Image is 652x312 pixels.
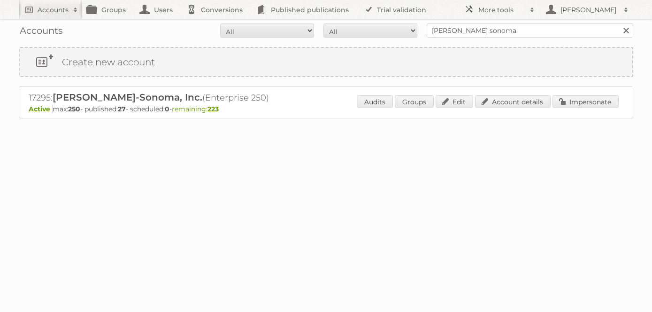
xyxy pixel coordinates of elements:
a: Create new account [20,48,632,76]
a: Audits [357,95,393,108]
a: Account details [475,95,551,108]
a: Impersonate [552,95,619,108]
h2: More tools [478,5,525,15]
strong: 27 [118,105,126,113]
p: max: - published: - scheduled: - [29,105,623,113]
strong: 250 [68,105,80,113]
span: [PERSON_NAME]-Sonoma, Inc. [53,92,202,103]
a: Groups [395,95,434,108]
h2: 17295: (Enterprise 250) [29,92,357,104]
strong: 0 [165,105,169,113]
h2: [PERSON_NAME] [558,5,619,15]
span: Active [29,105,53,113]
span: remaining: [172,105,219,113]
strong: 223 [207,105,219,113]
h2: Accounts [38,5,69,15]
a: Edit [436,95,473,108]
